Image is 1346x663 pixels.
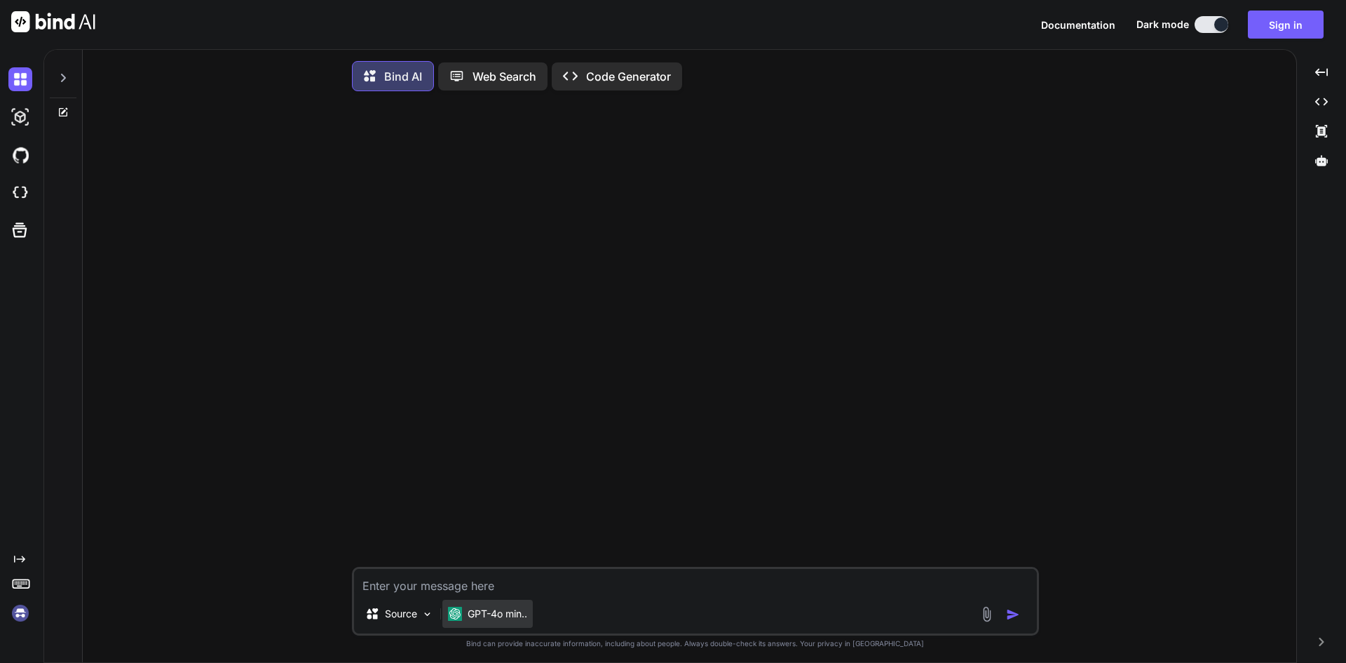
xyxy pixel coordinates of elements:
p: Code Generator [586,68,671,85]
img: icon [1006,608,1020,622]
p: Source [385,607,417,621]
button: Documentation [1041,18,1115,32]
p: Bind AI [384,68,422,85]
p: Web Search [473,68,536,85]
img: darkChat [8,67,32,91]
p: Bind can provide inaccurate information, including about people. Always double-check its answers.... [352,638,1039,649]
img: attachment [979,606,995,622]
img: GPT-4o mini [448,607,462,621]
span: Documentation [1041,19,1115,31]
span: Dark mode [1136,18,1189,32]
img: Pick Models [421,608,433,620]
img: Bind AI [11,11,95,32]
img: darkAi-studio [8,105,32,129]
button: Sign in [1248,11,1324,39]
img: githubDark [8,143,32,167]
img: signin [8,601,32,625]
img: cloudideIcon [8,181,32,205]
p: GPT-4o min.. [468,607,527,621]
